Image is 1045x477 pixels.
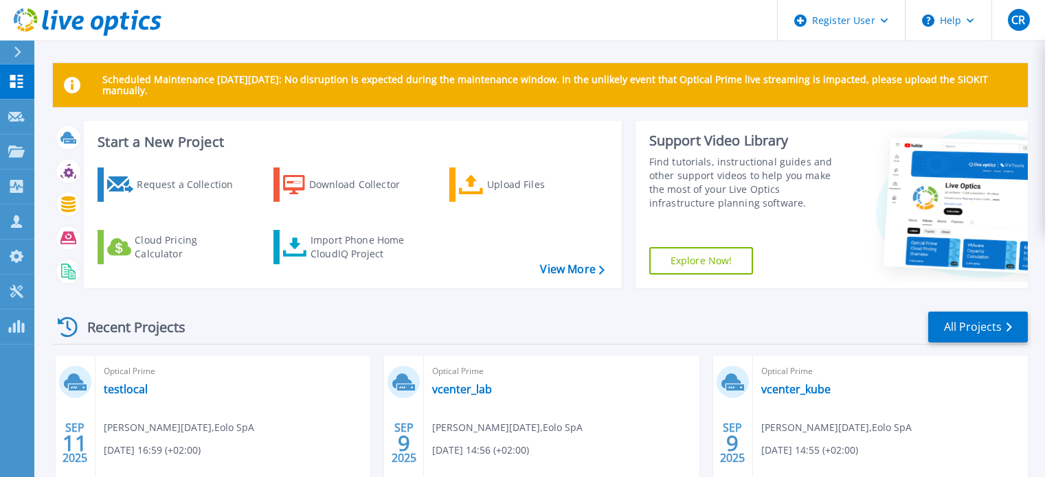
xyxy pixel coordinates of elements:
a: Request a Collection [98,167,251,202]
div: Recent Projects [53,310,204,344]
div: Upload Files [487,171,597,198]
a: vcenter_kube [761,382,831,396]
a: View More [540,263,604,276]
span: [PERSON_NAME][DATE] , Eolo SpA [761,420,912,435]
h3: Start a New Project [98,135,604,150]
a: Explore Now! [649,247,754,275]
a: vcenter_lab [432,382,492,396]
div: Find tutorials, instructional guides and other support videos to help you make the most of your L... [649,155,846,210]
span: [DATE] 14:55 (+02:00) [761,443,858,458]
a: Cloud Pricing Calculator [98,230,251,264]
div: SEP 2025 [391,418,417,468]
span: [PERSON_NAME][DATE] , Eolo SpA [432,420,583,435]
span: Optical Prime [104,364,362,379]
span: Optical Prime [432,364,690,379]
a: All Projects [928,312,1028,342]
span: [DATE] 16:59 (+02:00) [104,443,201,458]
div: Download Collector [309,171,419,198]
a: testlocal [104,382,148,396]
span: Optical Prime [761,364,1020,379]
span: [PERSON_NAME][DATE] , Eolo SpA [104,420,254,435]
span: 9 [398,437,410,449]
div: Import Phone Home CloudIQ Project [311,233,418,261]
span: 9 [726,437,739,449]
div: Cloud Pricing Calculator [135,233,245,261]
span: [DATE] 14:56 (+02:00) [432,443,529,458]
div: Request a Collection [137,171,247,198]
p: Scheduled Maintenance [DATE][DATE]: No disruption is expected during the maintenance window. In t... [102,74,1017,96]
span: CR [1011,14,1025,25]
div: Support Video Library [649,132,846,150]
div: SEP 2025 [719,418,745,468]
div: SEP 2025 [62,418,88,468]
a: Download Collector [273,167,427,202]
a: Upload Files [449,167,603,202]
span: 11 [63,437,87,449]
